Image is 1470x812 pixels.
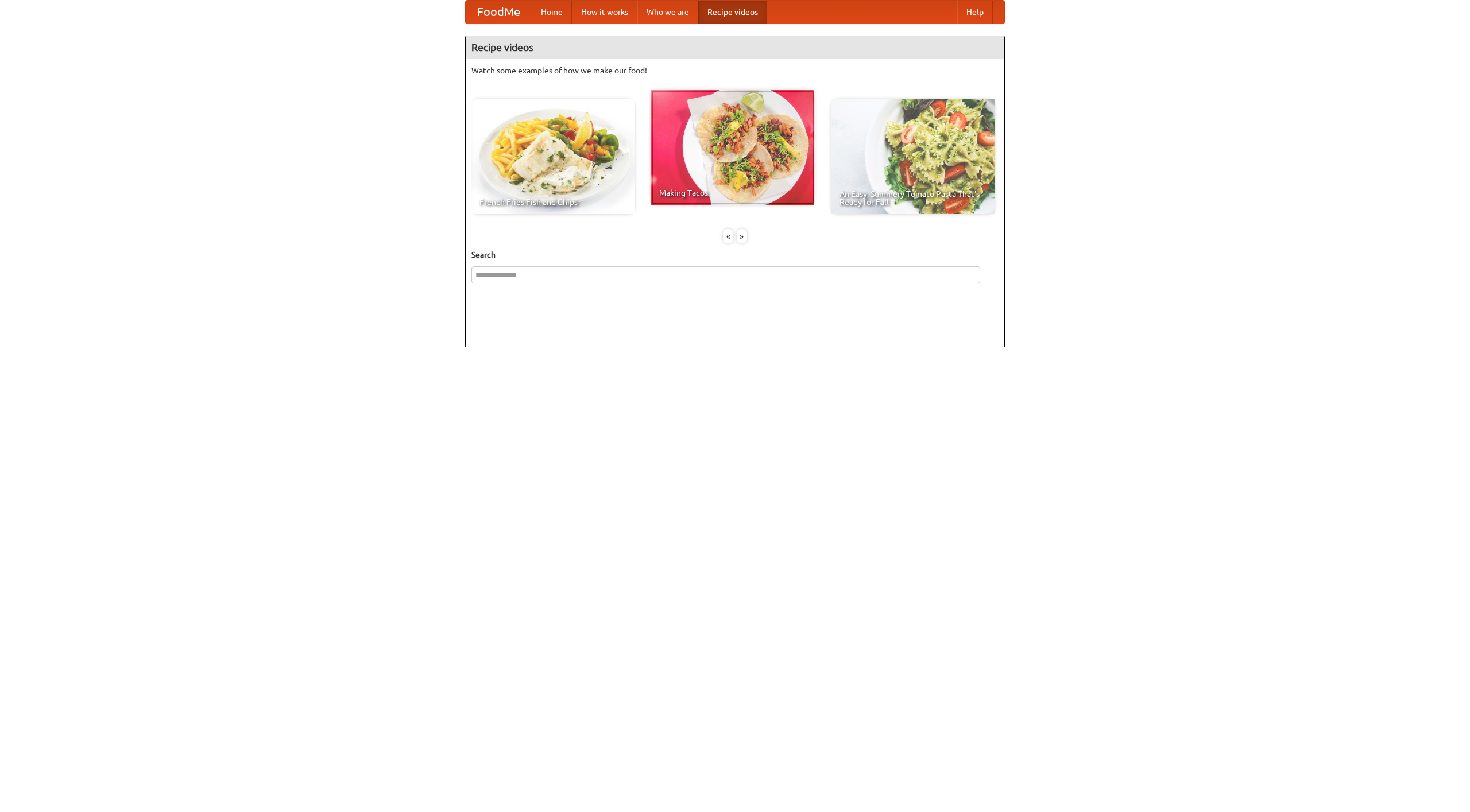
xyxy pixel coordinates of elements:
[466,36,1004,59] h4: Recipe videos
[957,1,993,24] a: Help
[479,198,626,206] span: French Fries Fish and Chips
[840,190,987,206] span: An Easy, Summery Tomato Pasta That's Ready for Fall
[572,1,637,24] a: How it works
[698,1,767,24] a: Recipe videos
[532,1,572,24] a: Home
[831,99,995,214] a: An Easy, Summery Tomato Pasta That's Ready for Fall
[651,90,814,205] a: Making Tacos
[659,189,806,197] span: Making Tacos
[466,1,532,24] a: FoodMe
[471,99,635,214] a: French Fries Fish and Chips
[471,249,999,261] h5: Search
[737,229,747,243] div: »
[723,229,733,243] div: «
[637,1,698,24] a: Who we are
[471,65,999,76] p: Watch some examples of how we make our food!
